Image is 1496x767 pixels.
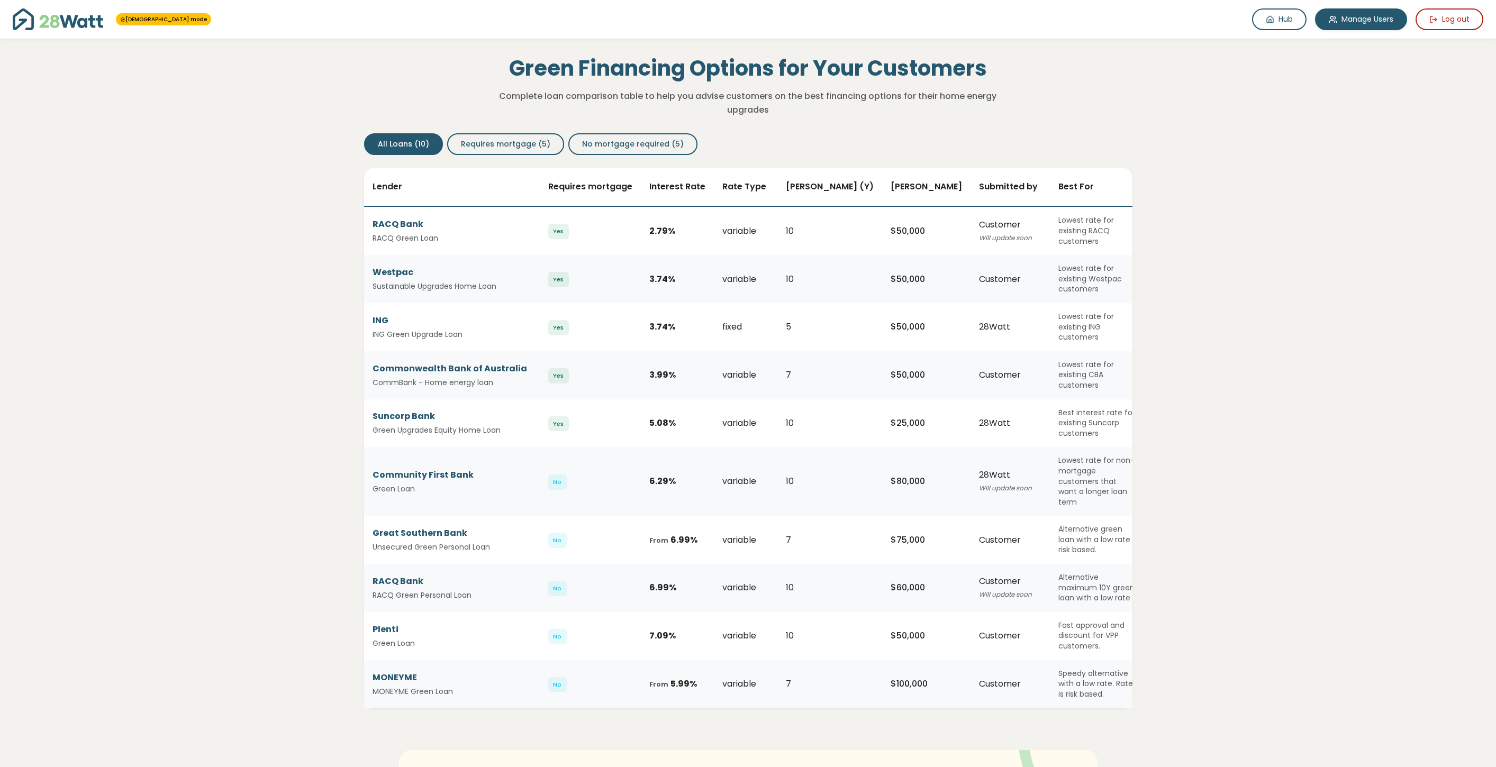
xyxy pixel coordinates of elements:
[722,369,769,381] div: variable
[649,680,668,689] span: From
[1315,8,1407,30] a: Manage Users
[548,474,567,490] span: No
[548,629,567,644] span: No
[722,225,769,238] div: variable
[373,281,527,292] small: Sustainable Upgrades Home Loan
[979,369,1041,381] div: Customer
[1058,312,1137,343] div: Lowest rate for existing ING customers
[786,417,874,430] div: 10
[1252,8,1307,30] a: Hub
[891,369,962,381] div: $ 50,000
[373,362,527,375] div: Commonwealth Bank of Australia
[548,272,569,287] span: Yes
[979,534,1041,546] div: Customer
[373,425,527,436] small: Green Upgrades Equity Home Loan
[722,417,769,430] div: variable
[548,581,567,596] span: No
[891,180,962,193] span: [PERSON_NAME]
[120,15,207,23] a: [DEMOGRAPHIC_DATA] mode
[373,180,402,193] span: Lender
[891,534,962,546] div: $ 75,000
[979,321,1041,333] div: 28Watt
[1058,669,1137,700] div: Speedy alternative with a low rate. Rate is risk based.
[722,581,769,594] div: variable
[891,321,962,333] div: $ 50,000
[373,686,527,697] small: MONEYME Green Loan
[461,139,550,150] span: Requires mortgage (5)
[582,139,684,150] span: No mortgage required (5)
[373,671,527,684] div: MONEYME
[373,527,527,540] div: Great Southern Bank
[373,233,527,244] small: RACQ Green Loan
[495,89,1001,116] p: Complete loan comparison table to help you advise customers on the best financing options for the...
[722,273,769,286] div: variable
[1058,455,1137,507] div: Lowest rate for non-mortgage customers that want a longer loan term
[373,329,527,340] small: ING Green Upgrade Loan
[373,590,527,601] small: RACQ Green Personal Loan
[722,180,766,193] span: Rate Type
[373,483,527,495] small: Green Loan
[1058,572,1137,604] div: Alternative maximum 10Y green loan with a low rate
[548,368,569,383] span: Yes
[786,475,874,488] div: 10
[649,180,705,193] span: Interest Rate
[373,575,527,588] div: RACQ Bank
[1058,524,1137,555] div: Alternative green loan with a low rate - risk based.
[373,218,527,231] div: RACQ Bank
[891,273,962,286] div: $ 50,000
[373,638,527,649] small: Green Loan
[447,133,564,155] button: Requires mortgage (5)
[649,273,705,286] div: 3.74 %
[649,629,705,642] div: 7.09 %
[548,533,567,548] span: No
[116,13,211,25] span: You're in 28Watt mode - full access to all features!
[649,581,705,594] div: 6.99 %
[786,225,874,238] div: 10
[1058,408,1137,439] div: Best interest rate for existing Suncorp customers
[979,678,1041,690] div: Customer
[722,321,769,333] div: fixed
[1058,180,1094,193] span: Best For
[979,273,1041,286] div: Customer
[1058,215,1137,246] div: Lowest rate for existing RACQ customers
[786,321,874,333] div: 5
[722,534,769,546] div: variable
[495,56,1001,81] h1: Green Financing Options for Your Customers
[979,629,1041,642] div: Customer
[649,475,705,488] div: 6.29 %
[891,417,962,430] div: $ 25,000
[649,534,705,546] div: 6.99 %
[548,416,569,432] span: Yes
[649,321,705,333] div: 3.74 %
[649,417,705,430] div: 5.08 %
[786,629,874,642] div: 10
[649,536,668,545] span: From
[1416,8,1483,30] button: Log out
[364,133,443,155] button: All Loans (10)
[378,139,429,150] span: All Loans (10)
[1058,360,1137,391] div: Lowest rate for existing CBA customers
[786,180,874,193] span: [PERSON_NAME] (Y)
[979,575,1041,600] div: Customer
[891,225,962,238] div: $ 50,000
[1058,620,1137,652] div: Fast approval and discount for VPP customers.
[548,677,567,692] span: No
[979,417,1041,430] div: 28Watt
[548,180,632,193] span: Requires mortgage
[649,678,705,690] div: 5.99 %
[373,377,527,388] small: CommBank - Home energy loan
[722,678,769,690] div: variable
[1058,263,1137,295] div: Lowest rate for existing Westpac customers
[891,678,962,690] div: $ 100,000
[722,629,769,642] div: variable
[548,224,569,239] span: Yes
[649,369,705,381] div: 3.99 %
[786,534,874,546] div: 7
[979,218,1041,244] div: Customer
[979,180,1038,193] span: Submitted by
[373,623,527,636] div: Plenti
[649,225,705,238] div: 2.79 %
[979,483,1032,492] span: Will update soon
[891,629,962,642] div: $ 50,000
[786,273,874,286] div: 10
